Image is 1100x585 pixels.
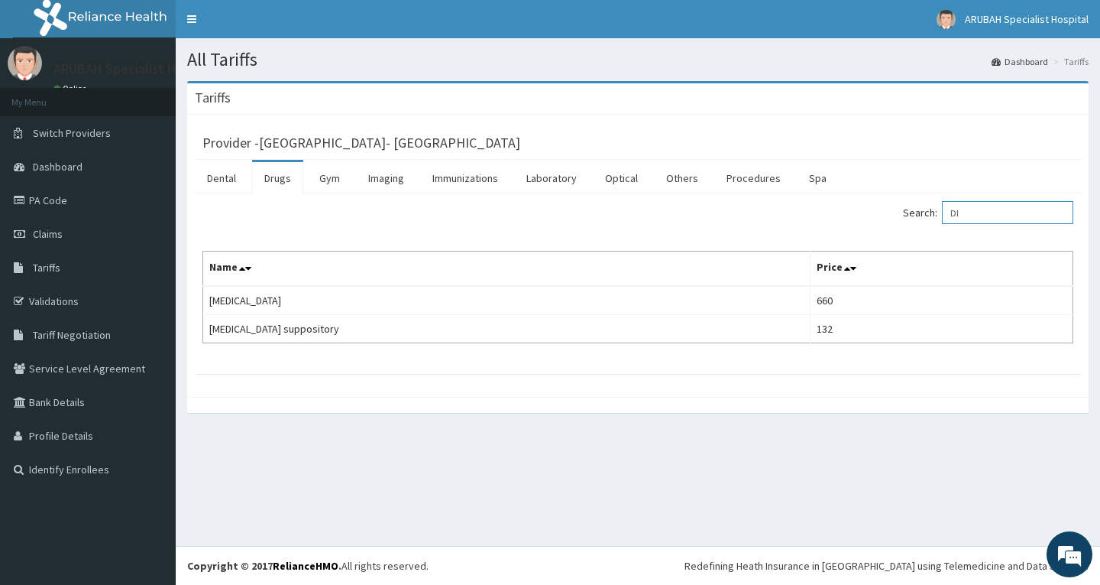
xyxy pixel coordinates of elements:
[33,126,111,140] span: Switch Providers
[8,46,42,80] img: User Image
[53,62,218,76] p: ARUBAH Specialist Hospital
[203,286,810,315] td: [MEDICAL_DATA]
[356,162,416,194] a: Imaging
[187,50,1089,70] h1: All Tariffs
[79,86,257,106] div: Chat with us now
[937,10,956,29] img: User Image
[89,193,211,347] span: We're online!
[203,252,810,287] th: Name
[273,559,338,573] a: RelianceHMO
[202,136,520,150] h3: Provider - [GEOGRAPHIC_DATA]- [GEOGRAPHIC_DATA]
[1050,55,1089,68] li: Tariffs
[33,160,82,174] span: Dashboard
[903,201,1073,224] label: Search:
[307,162,352,194] a: Gym
[810,252,1072,287] th: Price
[53,83,90,94] a: Online
[251,8,287,44] div: Minimize live chat window
[714,162,793,194] a: Procedures
[810,286,1072,315] td: 660
[195,91,231,105] h3: Tariffs
[810,315,1072,343] td: 132
[28,76,62,115] img: d_794563401_company_1708531726252_794563401
[420,162,510,194] a: Immunizations
[176,546,1100,585] footer: All rights reserved.
[514,162,589,194] a: Laboratory
[33,227,63,241] span: Claims
[33,261,60,275] span: Tariffs
[252,162,303,194] a: Drugs
[965,12,1089,26] span: ARUBAH Specialist Hospital
[8,418,291,471] textarea: Type your message and hit 'Enter'
[203,315,810,343] td: [MEDICAL_DATA] suppository
[654,162,710,194] a: Others
[942,201,1073,224] input: Search:
[33,328,111,342] span: Tariff Negotiation
[593,162,650,194] a: Optical
[187,559,341,573] strong: Copyright © 2017 .
[684,558,1089,574] div: Redefining Heath Insurance in [GEOGRAPHIC_DATA] using Telemedicine and Data Science!
[797,162,839,194] a: Spa
[992,55,1048,68] a: Dashboard
[195,162,248,194] a: Dental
